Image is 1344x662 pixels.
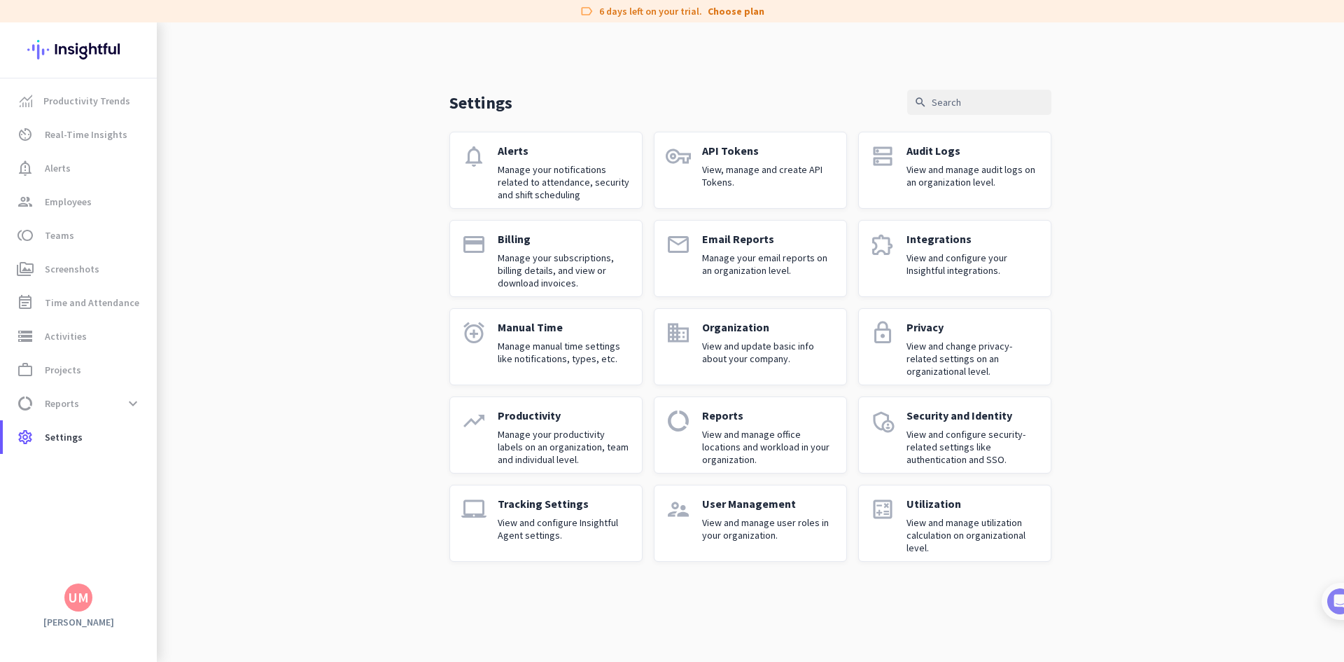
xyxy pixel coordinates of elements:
p: Organization [702,320,835,334]
i: data_usage [666,408,691,434]
img: menu-item [20,95,32,107]
p: User Management [702,497,835,511]
i: toll [17,227,34,244]
p: API Tokens [702,144,835,158]
i: laptop_mac [461,497,486,522]
a: trending_upProductivityManage your productivity labels on an organization, team and individual le... [449,396,643,474]
p: View and configure Insightful Agent settings. [498,516,631,542]
span: Time and Attendance [45,294,139,311]
i: notifications [461,144,486,169]
i: settings [17,429,34,446]
p: View and update basic info about your company. [702,340,835,365]
p: Manage your notifications related to attendance, security and shift scheduling [498,163,631,201]
img: Insightful logo [27,22,129,77]
p: Manage your email reports on an organization level. [702,251,835,277]
span: Settings [45,429,83,446]
a: tollTeams [3,219,157,252]
div: UM [68,591,89,605]
i: payment [461,232,486,257]
a: event_noteTime and Attendance [3,286,157,319]
i: dns [870,144,895,169]
p: Manage your productivity labels on an organization, team and individual level. [498,428,631,466]
a: vpn_keyAPI TokensView, manage and create API Tokens. [654,132,847,209]
span: Teams [45,227,74,244]
span: Screenshots [45,261,99,277]
i: notification_important [17,160,34,177]
a: data_usageReportsView and manage office locations and workload in your organization. [654,396,847,474]
i: lock [870,320,895,345]
a: storageActivities [3,319,157,353]
i: perm_media [17,261,34,277]
i: search [914,96,927,109]
i: storage [17,328,34,345]
a: laptop_macTracking SettingsView and configure Insightful Agent settings. [449,485,643,562]
p: Integrations [906,232,1039,246]
span: Real-Time Insights [45,126,127,143]
p: Alerts [498,144,631,158]
a: perm_mediaScreenshots [3,252,157,286]
p: Email Reports [702,232,835,246]
a: dnsAudit LogsView and manage audit logs on an organization level. [858,132,1051,209]
p: View and manage utilization calculation on organizational level. [906,516,1039,554]
a: av_timerReal-Time Insights [3,118,157,151]
a: Choose plan [708,4,764,18]
p: View and configure security-related settings like authentication and SSO. [906,428,1039,466]
a: emailEmail ReportsManage your email reports on an organization level. [654,220,847,297]
a: notificationsAlertsManage your notifications related to attendance, security and shift scheduling [449,132,643,209]
p: View, manage and create API Tokens. [702,163,835,188]
i: supervisor_account [666,497,691,522]
span: Alerts [45,160,71,177]
i: alarm_add [461,320,486,345]
a: alarm_addManual TimeManage manual time settings like notifications, types, etc. [449,308,643,385]
p: Reports [702,408,835,422]
p: Tracking Settings [498,497,631,511]
p: Manual Time [498,320,631,334]
p: Manage your subscriptions, billing details, and view or download invoices. [498,251,631,289]
p: Utilization [906,497,1039,511]
p: View and configure your Insightful integrations. [906,251,1039,277]
a: settingsSettings [3,420,157,454]
a: paymentBillingManage your subscriptions, billing details, and view or download invoices. [449,220,643,297]
p: Settings [449,92,512,113]
p: Audit Logs [906,144,1039,158]
i: event_note [17,294,34,311]
p: View and manage user roles in your organization. [702,516,835,542]
a: notification_importantAlerts [3,151,157,185]
i: trending_up [461,408,486,434]
button: expand_more [120,391,146,416]
i: group [17,193,34,210]
i: admin_panel_settings [870,408,895,434]
a: domainOrganizationView and update basic info about your company. [654,308,847,385]
p: View and change privacy-related settings on an organizational level. [906,340,1039,378]
span: Projects [45,361,81,378]
i: data_usage [17,395,34,412]
i: label [580,4,594,18]
i: vpn_key [666,144,691,169]
i: work_outline [17,361,34,378]
span: Activities [45,328,87,345]
a: work_outlineProjects [3,353,157,387]
a: data_usageReportsexpand_more [3,387,157,420]
a: menu-itemProductivity Trends [3,84,157,118]
i: calculate [870,497,895,522]
p: View and manage office locations and workload in your organization. [702,428,835,466]
a: supervisor_accountUser ManagementView and manage user roles in your organization. [654,485,847,562]
p: Privacy [906,320,1039,334]
a: calculateUtilizationView and manage utilization calculation on organizational level. [858,485,1051,562]
span: Employees [45,193,92,210]
i: av_timer [17,126,34,143]
p: Productivity [498,408,631,422]
a: lockPrivacyView and change privacy-related settings on an organizational level. [858,308,1051,385]
span: Reports [45,395,79,412]
p: Manage manual time settings like notifications, types, etc. [498,340,631,365]
a: extensionIntegrationsView and configure your Insightful integrations. [858,220,1051,297]
span: Productivity Trends [43,92,130,109]
i: extension [870,232,895,257]
input: Search [907,90,1051,115]
p: View and manage audit logs on an organization level. [906,163,1039,188]
i: domain [666,320,691,345]
a: admin_panel_settingsSecurity and IdentityView and configure security-related settings like authen... [858,396,1051,474]
p: Billing [498,232,631,246]
a: groupEmployees [3,185,157,219]
i: email [666,232,691,257]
